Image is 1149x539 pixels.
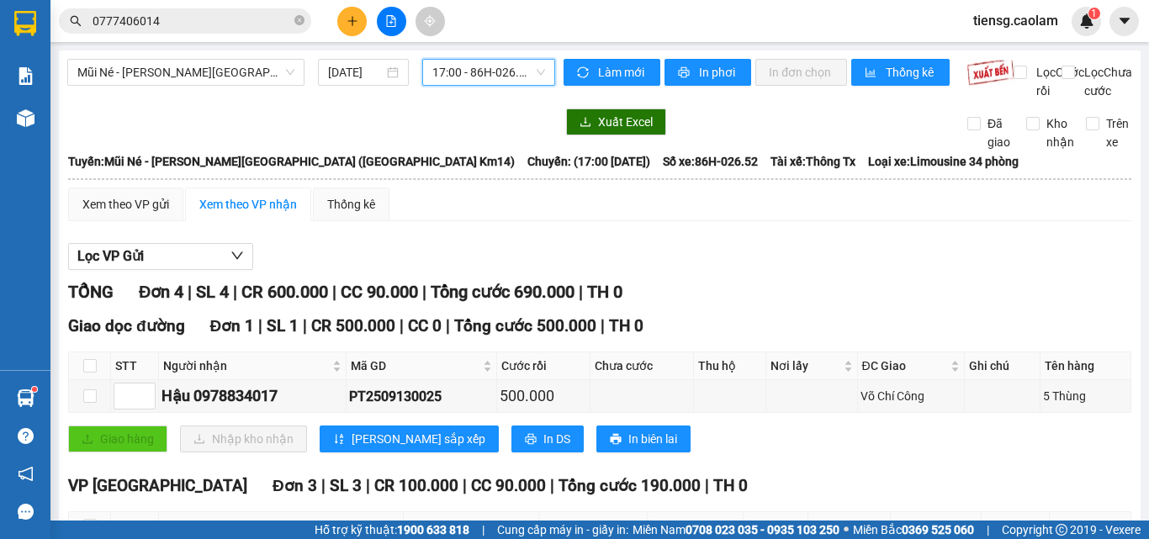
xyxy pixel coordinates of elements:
span: printer [678,66,692,80]
span: Lọc Cước rồi [1030,63,1087,100]
span: | [482,521,484,539]
div: Hậu 0978834017 [161,384,343,408]
span: Miền Bắc [853,521,974,539]
button: bar-chartThống kê [851,59,950,86]
span: aim [424,15,436,27]
span: In DS [543,430,570,448]
sup: 1 [1088,8,1100,19]
span: Tổng cước 190.000 [559,476,701,495]
span: Đơn 1 [210,316,255,336]
img: warehouse-icon [17,109,34,127]
span: ĐC Giao [895,516,964,535]
input: Tìm tên, số ĐT hoặc mã đơn [93,12,291,30]
span: Mã GD [408,516,522,535]
div: Xem theo VP nhận [199,195,297,214]
span: Miền Nam [633,521,839,539]
span: Mã GD [351,357,480,375]
button: aim [416,7,445,36]
span: Kho nhận [1040,114,1081,151]
span: | [705,476,709,495]
span: download [580,116,591,129]
button: Lọc VP Gửi [68,243,253,270]
span: | [303,316,307,336]
span: Lọc Chưa cước [1078,63,1135,100]
span: Nơi lấy [813,516,873,535]
span: Tổng cước 500.000 [454,316,596,336]
span: | [422,282,426,302]
span: search [70,15,82,27]
span: Mũi Né - Phan Thiết - Sài Gòn (CT Km14) [77,60,294,85]
td: PT2509130025 [347,380,498,413]
div: 500.000 [500,384,587,408]
span: Đơn 4 [139,282,183,302]
b: Tuyến: Mũi Né - [PERSON_NAME][GEOGRAPHIC_DATA] ([GEOGRAPHIC_DATA] Km14) [68,155,515,168]
span: | [321,476,326,495]
span: | [601,316,605,336]
span: Hỗ trợ kỹ thuật: [315,521,469,539]
button: printerIn biên lai [596,425,691,452]
input: 13/09/2025 [328,63,384,82]
span: Chuyến: (17:00 [DATE]) [527,152,650,171]
span: file-add [385,15,397,27]
button: file-add [377,7,406,36]
span: bar-chart [865,66,879,80]
div: Thống kê [327,195,375,214]
span: 17:00 - 86H-026.52 [432,60,545,85]
span: CR 600.000 [241,282,328,302]
span: TH 0 [587,282,622,302]
span: | [400,316,404,336]
span: plus [347,15,358,27]
span: VP [GEOGRAPHIC_DATA] [68,476,247,495]
span: Xuất Excel [598,113,653,131]
strong: 0708 023 035 - 0935 103 250 [686,523,839,536]
span: Người nhận [163,357,329,375]
span: 1 [1091,8,1097,19]
sup: 1 [32,387,37,392]
span: SL 4 [196,282,229,302]
button: caret-down [1109,7,1139,36]
span: | [332,282,336,302]
span: | [987,521,989,539]
span: printer [525,433,537,447]
span: Làm mới [598,63,647,82]
strong: 0369 525 060 [902,523,974,536]
span: | [233,282,237,302]
span: close-circle [294,15,304,25]
button: sort-ascending[PERSON_NAME] sắp xếp [320,425,499,452]
span: Loại xe: Limousine 34 phòng [868,152,1019,171]
span: CC 90.000 [341,282,418,302]
th: STT [111,352,159,380]
button: printerIn DS [511,425,584,452]
span: Tổng cước 690.000 [431,282,574,302]
img: warehouse-icon [17,389,34,407]
button: printerIn phơi [665,59,751,86]
th: Tên hàng [1040,352,1130,380]
span: Số xe: 86H-026.52 [663,152,758,171]
span: Thống kê [886,63,936,82]
button: downloadNhập kho nhận [180,425,307,452]
th: Ghi chú [965,352,1041,380]
button: In đơn chọn [755,59,847,86]
img: icon-new-feature [1079,13,1094,29]
div: Võ Chí Công [860,387,961,405]
div: 5 Thùng [1043,387,1127,405]
th: Chưa cước [590,352,694,380]
span: ⚪️ [844,526,849,533]
span: CC 0 [408,316,442,336]
span: TH 0 [609,316,643,336]
span: close-circle [294,13,304,29]
span: Đơn 3 [273,476,317,495]
span: Đã giao [981,114,1017,151]
span: Giao dọc đường [68,316,185,336]
span: notification [18,466,34,482]
span: sync [577,66,591,80]
span: | [463,476,467,495]
span: printer [610,433,622,447]
span: In biên lai [628,430,677,448]
span: | [579,282,583,302]
span: question-circle [18,428,34,444]
span: | [366,476,370,495]
span: Tài xế: Thông Tx [770,152,855,171]
span: | [550,476,554,495]
span: ĐC Giao [862,357,947,375]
